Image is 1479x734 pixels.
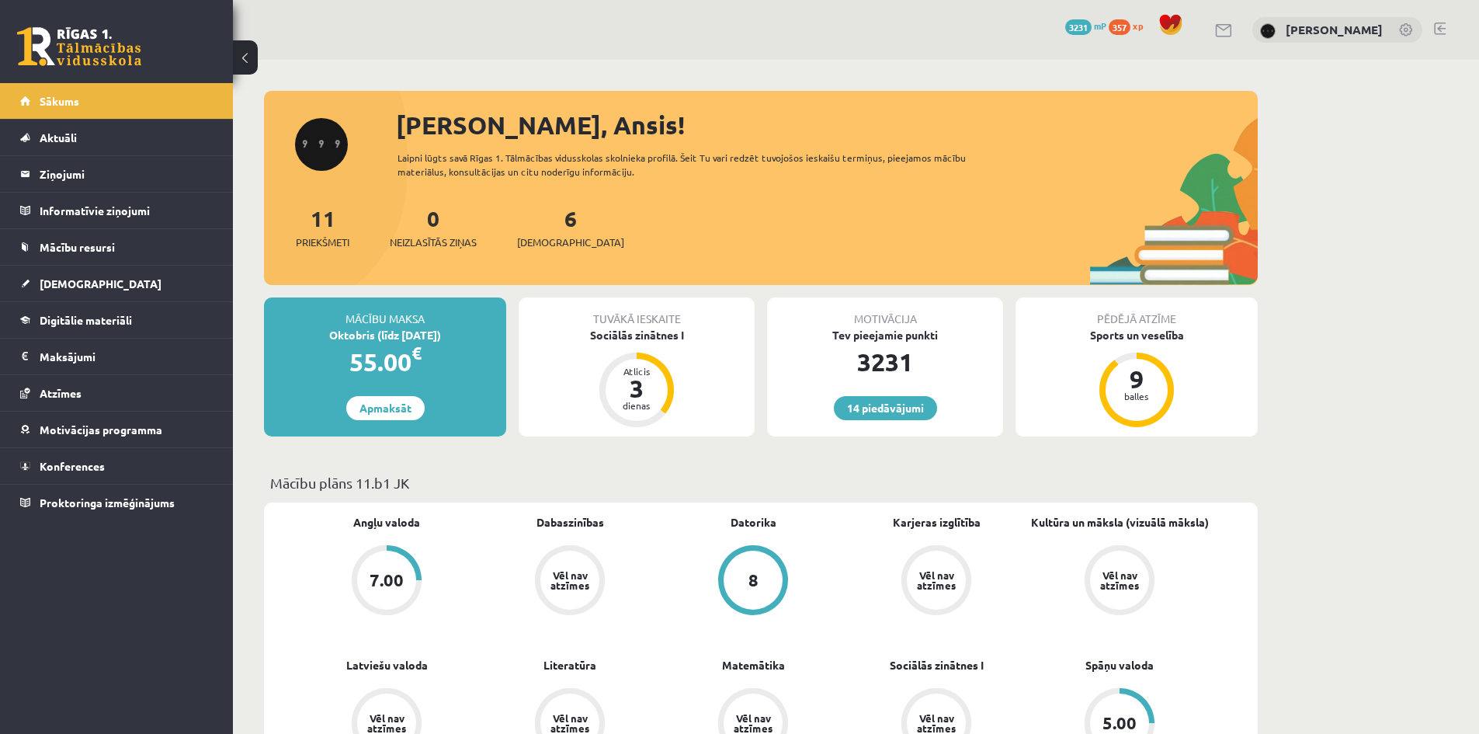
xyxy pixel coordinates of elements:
[767,297,1003,327] div: Motivācija
[1085,657,1154,673] a: Spāņu valoda
[915,570,958,590] div: Vēl nav atzīmes
[1286,22,1383,37] a: [PERSON_NAME]
[517,204,624,250] a: 6[DEMOGRAPHIC_DATA]
[613,376,660,401] div: 3
[390,235,477,250] span: Neizlasītās ziņas
[40,339,214,374] legend: Maksājumi
[478,545,661,618] a: Vēl nav atzīmes
[353,514,420,530] a: Angļu valoda
[548,713,592,733] div: Vēl nav atzīmes
[20,412,214,447] a: Motivācijas programma
[40,423,162,437] span: Motivācijas programma
[1016,327,1258,430] a: Sports un veselība 9 balles
[1133,19,1143,32] span: xp
[20,83,214,119] a: Sākums
[20,375,214,411] a: Atzīmes
[845,545,1028,618] a: Vēl nav atzīmes
[40,313,132,327] span: Digitālie materiāli
[767,327,1003,343] div: Tev pieejamie punkti
[767,343,1003,381] div: 3231
[1113,391,1160,401] div: balles
[411,342,422,364] span: €
[1109,19,1130,35] span: 357
[40,94,79,108] span: Sākums
[20,485,214,520] a: Proktoringa izmēģinājums
[40,459,105,473] span: Konferences
[548,570,592,590] div: Vēl nav atzīmes
[748,572,759,589] div: 8
[731,713,775,733] div: Vēl nav atzīmes
[20,229,214,265] a: Mācību resursi
[1260,23,1276,39] img: Ansis Eglājs
[1065,19,1092,35] span: 3231
[398,151,994,179] div: Laipni lūgts savā Rīgas 1. Tālmācības vidusskolas skolnieka profilā. Šeit Tu vari redzēt tuvojošo...
[40,386,82,400] span: Atzīmes
[20,193,214,228] a: Informatīvie ziņojumi
[20,266,214,301] a: [DEMOGRAPHIC_DATA]
[40,156,214,192] legend: Ziņojumi
[20,339,214,374] a: Maksājumi
[890,657,984,673] a: Sociālās zinātnes I
[270,472,1252,493] p: Mācību plāns 11.b1 JK
[264,327,506,343] div: Oktobris (līdz [DATE])
[1028,545,1211,618] a: Vēl nav atzīmes
[40,496,175,510] span: Proktoringa izmēģinājums
[915,713,958,733] div: Vēl nav atzīmes
[40,193,214,228] legend: Informatīvie ziņojumi
[517,235,624,250] span: [DEMOGRAPHIC_DATA]
[264,297,506,327] div: Mācību maksa
[295,545,478,618] a: 7.00
[722,657,785,673] a: Matemātika
[40,277,161,290] span: [DEMOGRAPHIC_DATA]
[536,514,604,530] a: Dabaszinības
[396,106,1258,144] div: [PERSON_NAME], Ansis!
[296,235,349,250] span: Priekšmeti
[519,327,755,430] a: Sociālās zinātnes I Atlicis 3 dienas
[1094,19,1106,32] span: mP
[365,713,408,733] div: Vēl nav atzīmes
[40,240,115,254] span: Mācību resursi
[20,120,214,155] a: Aktuāli
[893,514,981,530] a: Karjeras izglītība
[346,396,425,420] a: Apmaksāt
[264,343,506,381] div: 55.00
[20,156,214,192] a: Ziņojumi
[661,545,845,618] a: 8
[613,367,660,376] div: Atlicis
[1031,514,1209,530] a: Kultūra un māksla (vizuālā māksla)
[40,130,77,144] span: Aktuāli
[1102,715,1137,732] div: 5.00
[613,401,660,410] div: dienas
[1016,297,1258,327] div: Pēdējā atzīme
[20,302,214,338] a: Digitālie materiāli
[731,514,776,530] a: Datorika
[834,396,937,420] a: 14 piedāvājumi
[370,572,404,589] div: 7.00
[346,657,428,673] a: Latviešu valoda
[1113,367,1160,391] div: 9
[1016,327,1258,343] div: Sports un veselība
[17,27,141,66] a: Rīgas 1. Tālmācības vidusskola
[390,204,477,250] a: 0Neizlasītās ziņas
[20,448,214,484] a: Konferences
[543,657,596,673] a: Literatūra
[296,204,349,250] a: 11Priekšmeti
[1109,19,1151,32] a: 357 xp
[1098,570,1141,590] div: Vēl nav atzīmes
[519,297,755,327] div: Tuvākā ieskaite
[1065,19,1106,32] a: 3231 mP
[519,327,755,343] div: Sociālās zinātnes I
